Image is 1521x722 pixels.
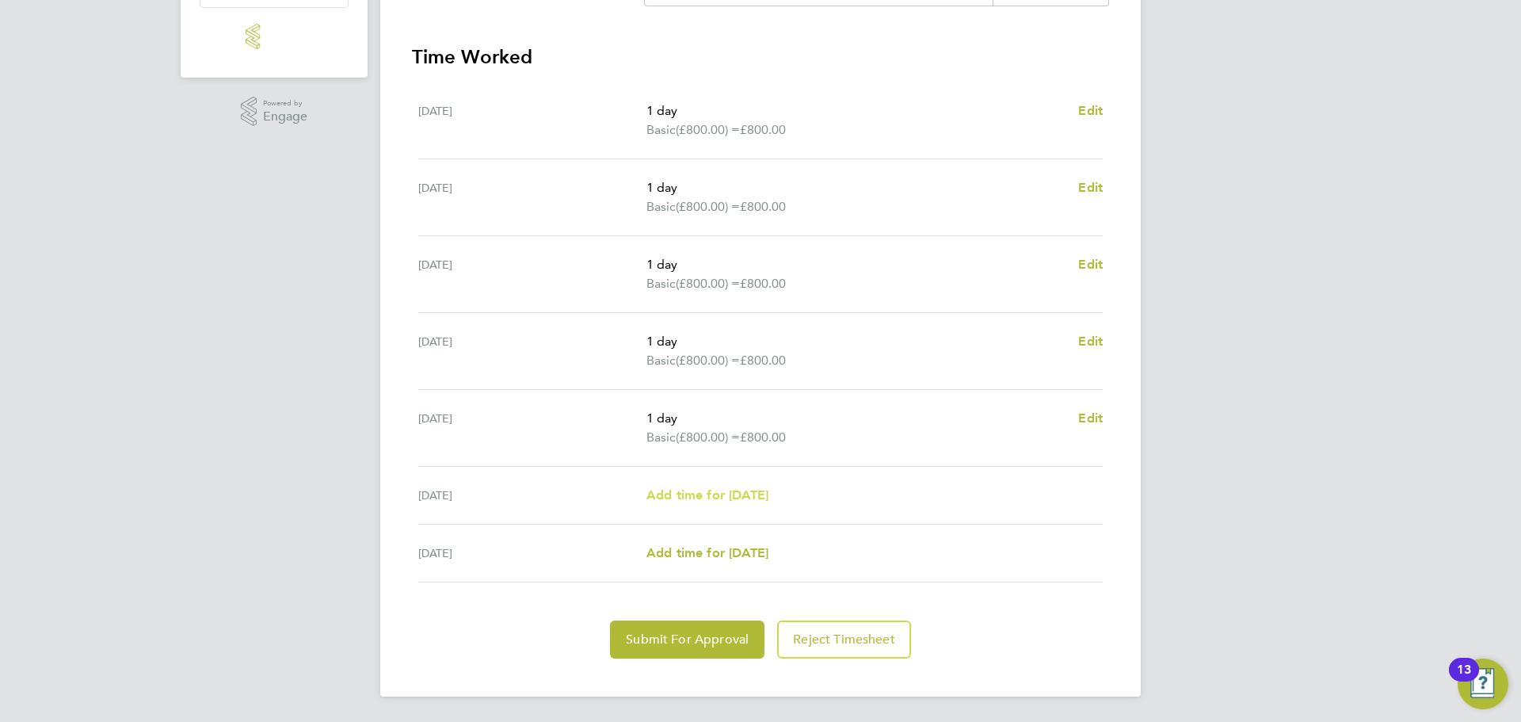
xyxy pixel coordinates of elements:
span: £800.00 [740,353,786,368]
span: £800.00 [740,122,786,137]
a: Go to home page [200,24,349,49]
span: Basic [646,197,676,216]
button: Open Resource Center, 13 new notifications [1458,659,1508,709]
a: Add time for [DATE] [646,486,768,505]
div: [DATE] [418,486,646,505]
a: Powered byEngage [241,97,308,127]
span: (£800.00) = [676,430,740,445]
span: Edit [1078,257,1103,272]
a: Edit [1078,178,1103,197]
img: wdbservices-logo-retina.png [246,24,303,49]
p: 1 day [646,255,1065,274]
span: £800.00 [740,199,786,214]
div: [DATE] [418,255,646,293]
div: 13 [1457,670,1471,690]
span: £800.00 [740,430,786,445]
span: Submit For Approval [626,632,749,648]
span: (£800.00) = [676,276,740,291]
span: (£800.00) = [676,122,740,137]
a: Edit [1078,101,1103,120]
div: [DATE] [418,178,646,216]
div: [DATE] [418,101,646,139]
span: Edit [1078,334,1103,349]
p: 1 day [646,409,1065,428]
span: Add time for [DATE] [646,487,768,502]
a: Add time for [DATE] [646,544,768,563]
p: 1 day [646,101,1065,120]
span: Edit [1078,180,1103,195]
p: 1 day [646,332,1065,351]
a: Edit [1078,332,1103,351]
p: 1 day [646,178,1065,197]
a: Edit [1078,255,1103,274]
a: Edit [1078,409,1103,428]
span: Basic [646,351,676,370]
div: [DATE] [418,544,646,563]
span: (£800.00) = [676,199,740,214]
span: Add time for [DATE] [646,545,768,560]
button: Submit For Approval [610,621,764,659]
span: Engage [263,110,307,124]
span: Reject Timesheet [793,632,895,648]
span: Powered by [263,97,307,110]
span: Basic [646,120,676,139]
span: Basic [646,428,676,447]
h3: Time Worked [412,44,1109,70]
span: Edit [1078,103,1103,118]
div: [DATE] [418,409,646,447]
span: Edit [1078,411,1103,426]
div: [DATE] [418,332,646,370]
span: Basic [646,274,676,293]
button: Reject Timesheet [777,621,911,659]
span: £800.00 [740,276,786,291]
span: (£800.00) = [676,353,740,368]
